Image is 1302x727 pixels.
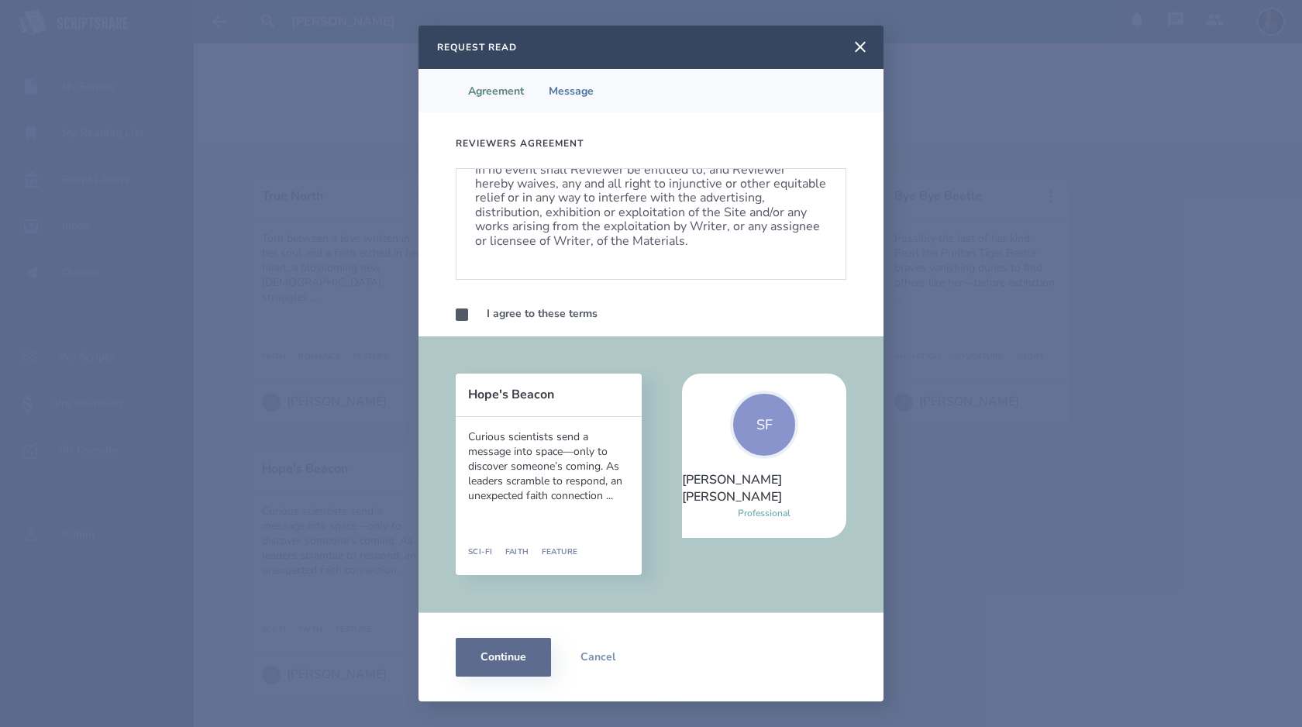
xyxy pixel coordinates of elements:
div: Sci-Fi [468,548,493,557]
label: I agree to these terms [487,305,598,324]
div: Feature [529,548,578,557]
h3: Reviewers Agreement [456,137,584,150]
div: Professional [738,505,790,521]
li: Agreement [456,69,536,112]
button: Continue [456,638,551,677]
div: Curious scientists send a message into space—only to discover someone’s coming. As leaders scramb... [468,429,629,503]
a: SF[PERSON_NAME] [PERSON_NAME]Professional [682,374,846,538]
div: SF [730,391,798,459]
h2: Request Read [437,41,517,53]
button: Cancel [551,638,644,677]
p: In no event shall Reviewer be entitled to, and Reviewer hereby waives, any and all right to injun... [475,163,827,248]
button: Hope's Beacon [468,388,642,401]
div: [PERSON_NAME] [PERSON_NAME] [682,471,846,505]
li: Message [536,69,606,112]
div: Faith [493,548,529,557]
